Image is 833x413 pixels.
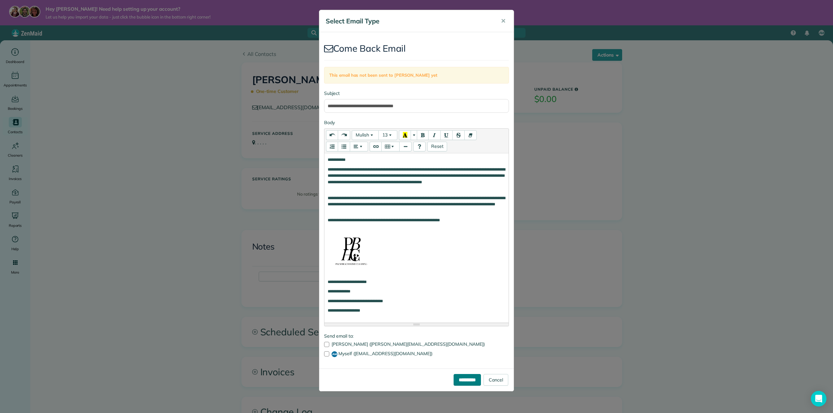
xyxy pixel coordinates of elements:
button: Resets template content to default [427,142,447,151]
button: Redo (CTRL+Y) [338,130,350,140]
h5: Select Email Type [326,17,492,26]
div: Open Intercom Messenger [811,391,826,407]
button: More Color [411,130,417,140]
button: Help [413,142,426,151]
button: Ordered list (CTRL+SHIFT+NUM8) [326,142,338,151]
button: Bold (CTRL+B) [417,130,429,140]
button: Underline (CTRL+U) [440,130,453,140]
button: Remove Font Style (CTRL+\) [464,130,477,140]
button: Unordered list (CTRL+SHIFT+NUM7) [338,142,350,151]
label: Body [324,119,509,126]
button: Link (CTRL+K) [370,142,382,151]
div: This email has not been sent to [PERSON_NAME] yet [324,67,509,84]
label: Send email to: [324,333,509,339]
button: Strikethrough (CTRL+SHIFT+S) [452,130,465,140]
label: Myself ([EMAIL_ADDRESS][DOMAIN_NAME]) [324,351,509,357]
span: Mulish [356,132,369,138]
a: Cancel [484,374,508,386]
button: Font Size [378,130,397,140]
button: Insert Horizontal Rule (CTRL+ENTER) [399,142,412,151]
button: Italic (CTRL+I) [428,130,441,140]
button: Paragraph [350,142,368,151]
button: Table [381,142,400,151]
label: Subject [324,90,509,97]
button: Undo (CTRL+Z) [326,130,338,140]
h2: Come Back Email [324,44,509,54]
label: [PERSON_NAME] ([PERSON_NAME][EMAIL_ADDRESS][DOMAIN_NAME]) [324,342,509,346]
span: ✕ [501,17,506,25]
span: 13 [382,132,388,138]
button: Font Family [352,130,379,140]
div: Resize [324,323,509,326]
button: Recent Color [399,130,411,140]
span: AM [332,351,337,357]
